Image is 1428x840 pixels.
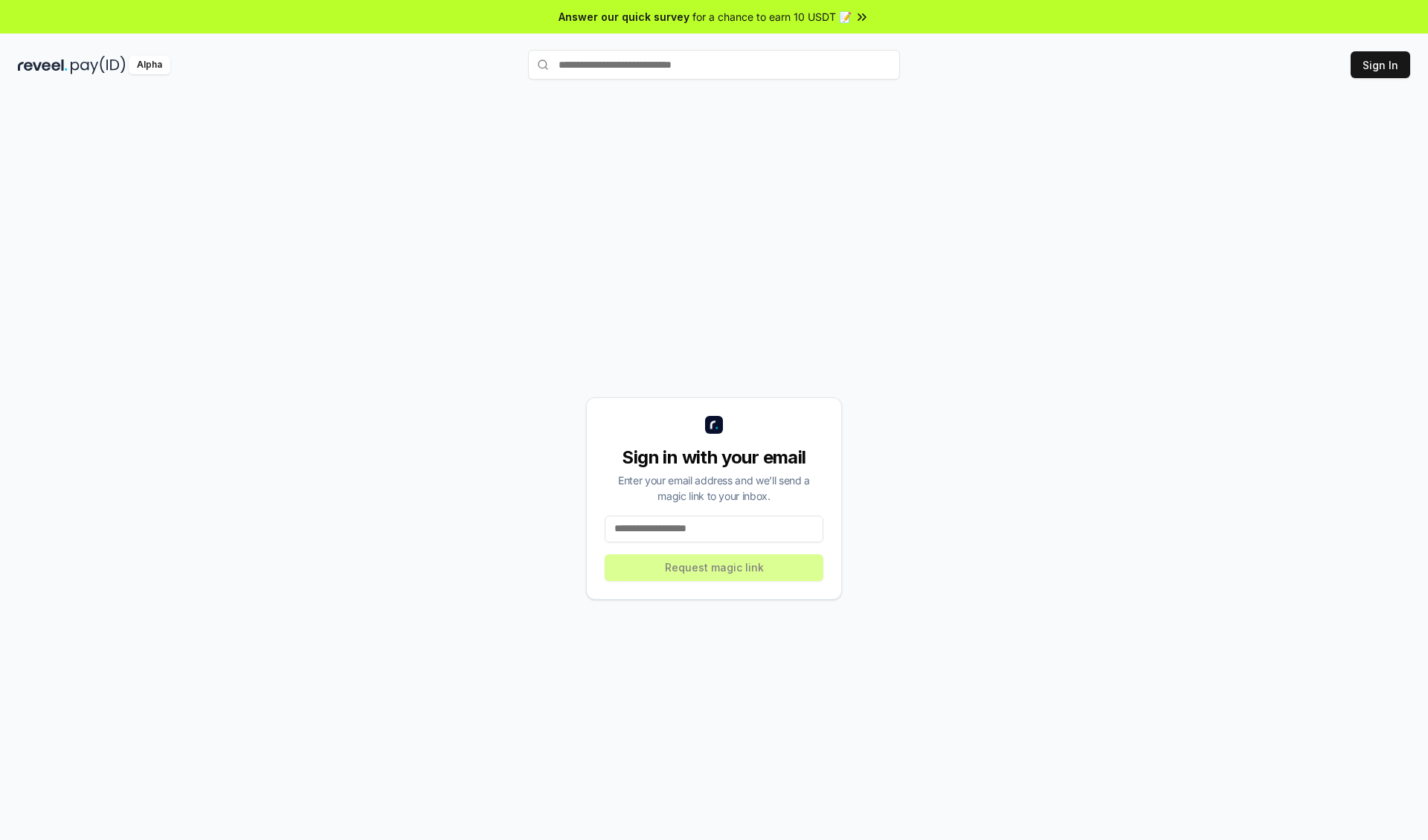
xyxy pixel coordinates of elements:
img: reveel_dark [18,56,68,74]
button: Sign In [1351,51,1410,78]
div: Enter your email address and we’ll send a magic link to your inbox. [605,472,823,504]
img: pay_id [71,56,126,74]
span: for a chance to earn 10 USDT 📝 [692,9,852,25]
span: Answer our quick survey [559,9,689,25]
div: Sign in with your email [605,446,823,469]
img: logo_small [705,416,723,434]
div: Alpha [129,56,170,74]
